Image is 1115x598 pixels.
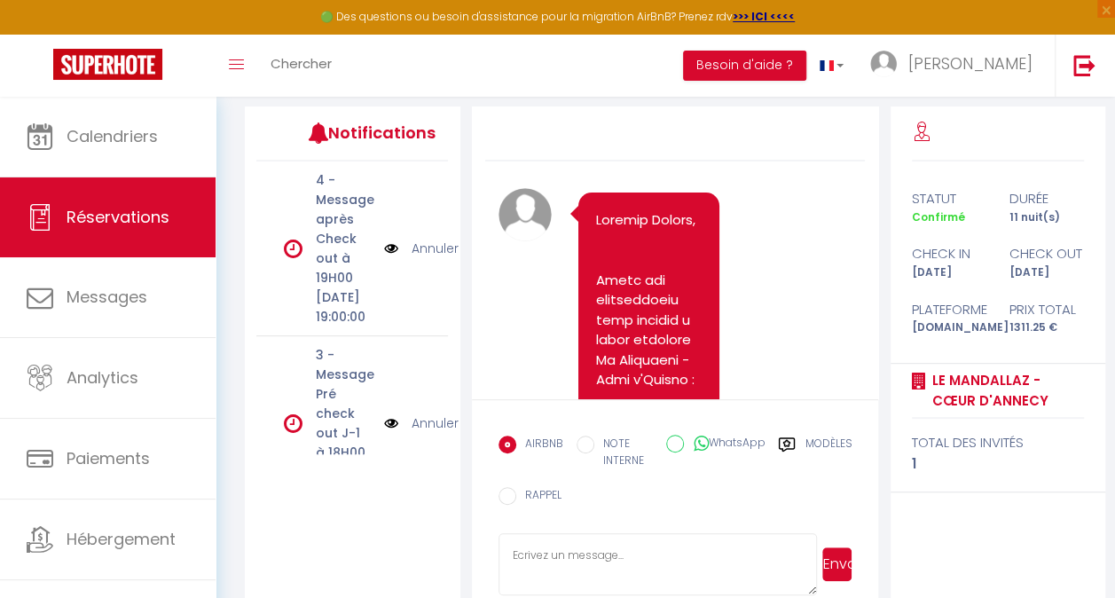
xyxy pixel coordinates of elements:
span: Réservations [67,206,169,228]
span: Hébergement [67,528,176,550]
div: check in [900,243,998,264]
a: Chercher [257,35,345,97]
a: >>> ICI <<<< [733,9,795,24]
p: 3 - Message Pré check out J-1 à 18H00 [316,345,373,462]
div: statut [900,188,998,209]
h3: Notifications [328,113,408,153]
img: logout [1073,54,1095,76]
div: [DOMAIN_NAME] [900,319,998,336]
a: Le Mandallaz - Cœur d'Annecy [926,370,1084,412]
img: NO IMAGE [384,239,398,258]
div: 1 [912,453,1084,475]
p: [DATE] 19:00:00 [316,287,373,327]
img: Super Booking [53,49,162,80]
div: [DATE] [998,264,1095,281]
div: 11 nuit(s) [998,209,1095,226]
a: Annuler [412,239,459,258]
span: Messages [67,286,147,308]
span: Analytics [67,366,138,389]
div: durée [998,188,1095,209]
span: [PERSON_NAME] [908,52,1033,75]
span: Calendriers [67,125,158,147]
a: Annuler [412,413,459,433]
span: Chercher [271,54,332,73]
span: Confirmé [912,209,965,224]
label: AIRBNB [516,436,563,455]
label: RAPPEL [516,487,561,507]
img: ... [870,51,897,77]
img: NO IMAGE [384,413,398,433]
div: [DATE] [900,264,998,281]
label: WhatsApp [684,435,765,454]
button: Besoin d'aide ? [683,51,806,81]
img: avatar.png [499,188,552,241]
div: check out [998,243,1095,264]
div: 1311.25 € [998,319,1095,336]
div: Plateforme [900,299,998,320]
div: total des invités [912,432,1084,453]
button: Envoyer [822,547,852,581]
div: Prix total [998,299,1095,320]
span: Paiements [67,447,150,469]
p: 4 - Message après Check out à 19H00 [316,170,373,287]
label: NOTE INTERNE [594,436,654,469]
a: ... [PERSON_NAME] [857,35,1055,97]
label: Modèles [805,436,852,472]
